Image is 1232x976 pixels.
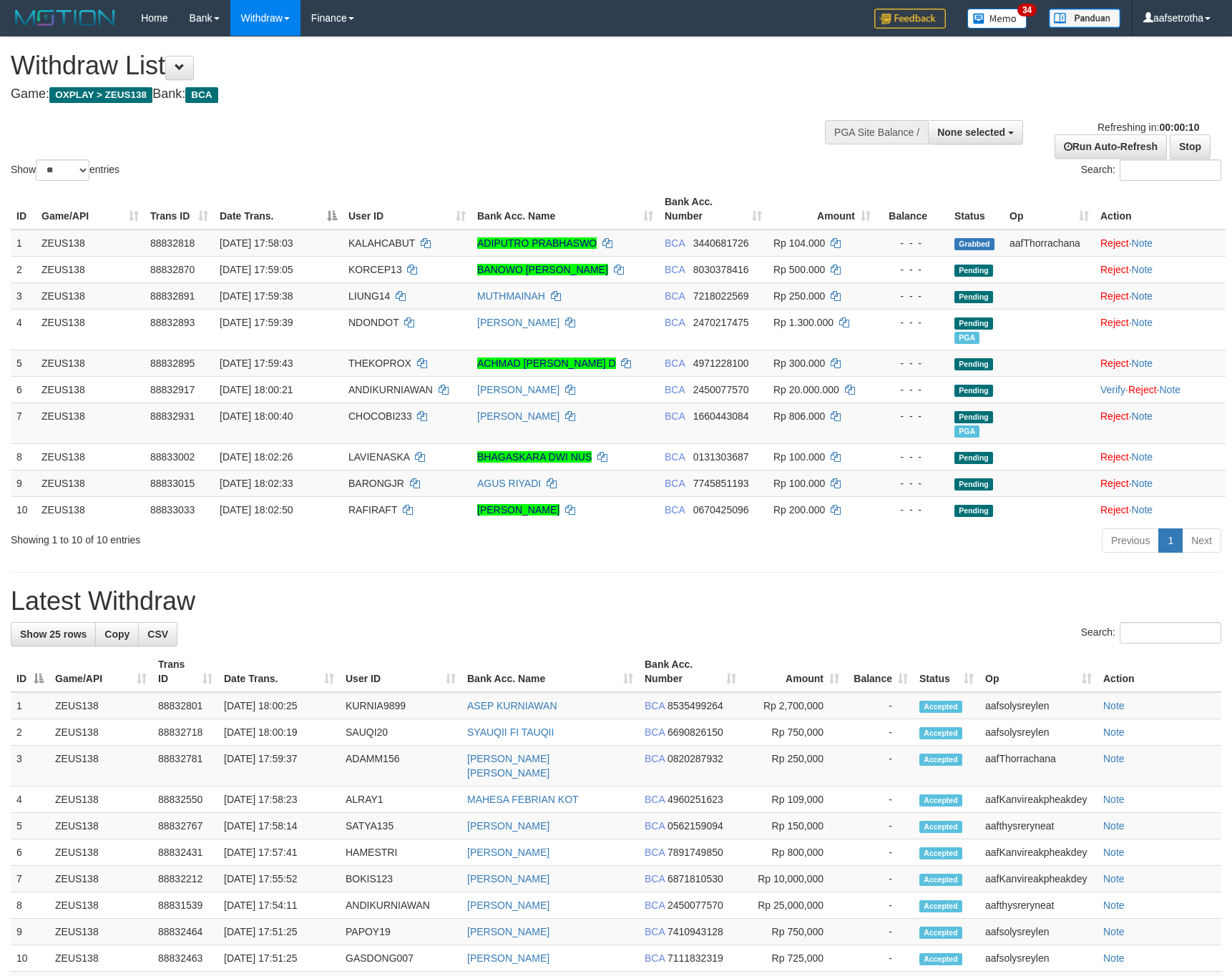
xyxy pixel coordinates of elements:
th: Status [949,189,1004,230]
td: ZEUS138 [49,692,152,719]
span: 88832895 [150,358,195,369]
th: Amount: activate to sort column ascending [742,651,845,692]
td: ZEUS138 [49,892,152,919]
span: BCA [645,820,665,832]
span: BCA [645,847,665,858]
a: Previous [1102,528,1159,553]
a: Note [1159,384,1180,395]
span: 88832870 [150,264,195,275]
span: BCA [645,753,665,764]
span: Accepted [919,847,962,859]
span: BCA [665,237,685,249]
span: [DATE] 17:59:39 [220,317,293,328]
td: ADAMM156 [340,746,461,787]
a: CSV [138,622,177,646]
span: BCA [645,726,665,738]
a: Reject [1100,451,1129,463]
a: Note [1132,264,1153,275]
td: [DATE] 17:58:14 [218,813,340,839]
td: 88832801 [152,692,218,719]
a: Run Auto-Refresh [1055,134,1167,159]
span: [DATE] 18:00:21 [220,384,293,395]
td: 88832431 [152,839,218,866]
span: Accepted [919,754,962,766]
span: Copy 7891749850 to clipboard [668,847,723,858]
th: Bank Acc. Number: activate to sort column ascending [659,189,768,230]
th: Bank Acc. Name: activate to sort column ascending [461,651,639,692]
th: Op: activate to sort column ascending [1004,189,1095,230]
span: BCA [665,317,685,328]
td: SAUQI20 [340,719,461,746]
td: ZEUS138 [49,719,152,746]
a: Verify [1100,384,1125,395]
a: BHAGASKARA DWI NUS [477,451,592,463]
td: 3 [11,746,49,787]
div: - - - [882,476,943,491]
span: BCA [665,478,685,489]
span: Copy 0820287932 to clipboard [668,753,723,764]
td: · [1095,470,1226,496]
td: 6 [11,376,36,403]
span: Accepted [919,794,962,807]
a: Reject [1100,358,1129,369]
a: Reject [1100,410,1129,422]
span: Marked by aafsolysreylen [954,332,979,344]
td: Rp 109,000 [742,787,845,813]
td: 8 [11,892,49,919]
td: ZEUS138 [36,443,145,470]
td: ZEUS138 [36,256,145,282]
a: Copy [95,622,139,646]
a: Note [1103,820,1125,832]
span: Copy 0131303687 to clipboard [693,451,749,463]
button: None selected [928,120,1023,144]
span: [DATE] 17:59:43 [220,358,293,369]
div: - - - [882,503,943,517]
td: aafKanvireakpheakdey [979,866,1097,892]
span: Copy 6871810530 to clipboard [668,873,723,884]
a: Reject [1100,478,1129,489]
td: [DATE] 17:57:41 [218,839,340,866]
td: 4 [11,787,49,813]
h1: Latest Withdraw [11,587,1221,616]
td: 8 [11,443,36,470]
span: 88832917 [150,384,195,395]
span: Copy 3440681726 to clipboard [693,237,749,249]
a: Reject [1100,504,1129,516]
td: · [1095,309,1226,350]
td: 88832781 [152,746,218,787]
td: · [1095,403,1226,443]
td: ZEUS138 [36,309,145,350]
span: RAFIRAFT [348,504,397,516]
span: LAVIENASKA [348,451,409,463]
span: Copy 6690826150 to clipboard [668,726,723,738]
a: Note [1132,451,1153,463]
a: Note [1103,847,1125,858]
td: · [1095,282,1226,309]
span: Accepted [919,701,962,713]
a: [PERSON_NAME] [477,317,559,328]
span: Rp 250.000 [773,290,825,302]
td: - [845,787,914,813]
h1: Withdraw List [11,51,807,80]
span: Rp 100.000 [773,478,825,489]
a: Note [1103,952,1125,964]
a: Note [1132,478,1153,489]
span: BCA [665,451,685,463]
th: Bank Acc. Number: activate to sort column ascending [639,651,742,692]
span: Pending [954,505,993,517]
td: HAMESTRI [340,839,461,866]
span: BCA [645,794,665,805]
td: - [845,692,914,719]
div: - - - [882,289,943,303]
span: Rp 300.000 [773,358,825,369]
span: BCA [665,358,685,369]
a: SYAUQII FI TAUQII [467,726,554,738]
td: · [1095,230,1226,257]
td: 88832718 [152,719,218,746]
a: [PERSON_NAME] [PERSON_NAME] [467,753,549,779]
td: · [1095,350,1226,376]
span: Rp 806.000 [773,410,825,422]
span: Marked by aafsolysreylen [954,425,979,438]
a: MAHESA FEBRIAN KOT [467,794,579,805]
span: Copy 7745851193 to clipboard [693,478,749,489]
